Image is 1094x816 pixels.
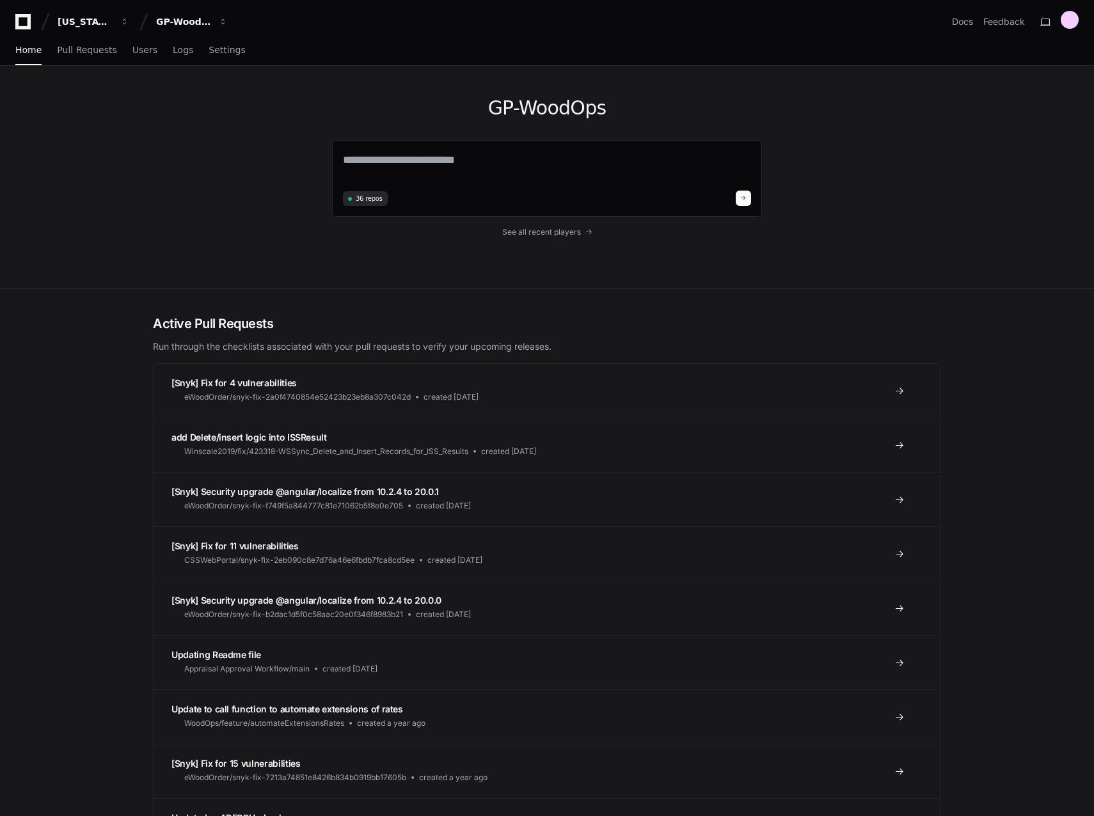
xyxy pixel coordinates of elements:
span: created a year ago [357,718,425,728]
a: See all recent players [332,227,762,237]
div: [US_STATE] Pacific [58,15,113,28]
span: eWoodOrder/snyk-fix-2a0f4740854e52423b23eb8a307c042d [184,392,411,402]
span: Appraisal Approval Workflow/main [184,664,310,674]
a: Docs [952,15,973,28]
span: eWoodOrder/snyk-fix-b2dac1d5f0c58aac20e0f346f8983b21 [184,609,403,620]
div: GP-WoodOps [156,15,211,28]
span: add Delete/insert logic into ISSResult [171,432,327,443]
a: Users [132,36,157,65]
span: CSSWebPortal/snyk-fix-2eb090c8e7d76a46e6fbdb7fca8cd5ee [184,555,415,565]
button: [US_STATE] Pacific [52,10,134,33]
span: Home [15,46,42,54]
a: Logs [173,36,193,65]
span: Logs [173,46,193,54]
a: add Delete/insert logic into ISSResultWinscale2019/fix/423318-WSSync_Delete_and_Insert_Records_fo... [154,418,940,472]
span: eWoodOrder/snyk-fix-7213a74851e8426b834b0919bb17605b [184,773,406,783]
span: Users [132,46,157,54]
span: [Snyk] Fix for 15 vulnerabilities [171,758,300,769]
a: [Snyk] Security upgrade @angular/localize from 10.2.4 to 20.0.1eWoodOrder/snyk-fix-f749f5a844777c... [154,472,940,526]
span: created [DATE] [416,501,471,511]
a: Pull Requests [57,36,116,65]
span: [Snyk] Security upgrade @angular/localize from 10.2.4 to 20.0.0 [171,595,441,606]
span: [Snyk] Fix for 11 vulnerabilities [171,540,298,551]
span: created [DATE] [424,392,479,402]
a: Settings [209,36,245,65]
span: created [DATE] [416,609,471,620]
span: Settings [209,46,245,54]
p: Run through the checklists associated with your pull requests to verify your upcoming releases. [153,340,941,353]
a: Home [15,36,42,65]
button: Feedback [983,15,1025,28]
span: eWoodOrder/snyk-fix-f749f5a844777c81e71062b5f8e0e705 [184,501,403,511]
h1: GP-WoodOps [332,97,762,120]
span: [Snyk] Security upgrade @angular/localize from 10.2.4 to 20.0.1 [171,486,439,497]
span: created [DATE] [481,446,536,457]
span: created [DATE] [322,664,377,674]
a: [Snyk] Fix for 15 vulnerabilitieseWoodOrder/snyk-fix-7213a74851e8426b834b0919bb17605bcreated a ye... [154,744,940,798]
span: WoodOps/feature/automateExtensionsRates [184,718,344,728]
a: [Snyk] Security upgrade @angular/localize from 10.2.4 to 20.0.0eWoodOrder/snyk-fix-b2dac1d5f0c58a... [154,581,940,635]
span: Update to call function to automate extensions of rates [171,703,403,714]
span: created [DATE] [427,555,482,565]
a: Updating Readme fileAppraisal Approval Workflow/maincreated [DATE] [154,635,940,689]
span: Winscale2019/fix/423318-WSSync_Delete_and_Insert_Records_for_ISS_Results [184,446,468,457]
span: Updating Readme file [171,649,261,660]
h2: Active Pull Requests [153,315,941,333]
a: [Snyk] Fix for 11 vulnerabilitiesCSSWebPortal/snyk-fix-2eb090c8e7d76a46e6fbdb7fca8cd5eecreated [D... [154,526,940,581]
a: [Snyk] Fix for 4 vulnerabilitieseWoodOrder/snyk-fix-2a0f4740854e52423b23eb8a307c042dcreated [DATE] [154,364,940,418]
span: created a year ago [419,773,488,783]
a: Update to call function to automate extensions of ratesWoodOps/feature/automateExtensionsRatescre... [154,689,940,744]
span: See all recent players [502,227,581,237]
span: 36 repos [356,194,383,203]
span: Pull Requests [57,46,116,54]
button: GP-WoodOps [151,10,233,33]
span: [Snyk] Fix for 4 vulnerabilities [171,377,297,388]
